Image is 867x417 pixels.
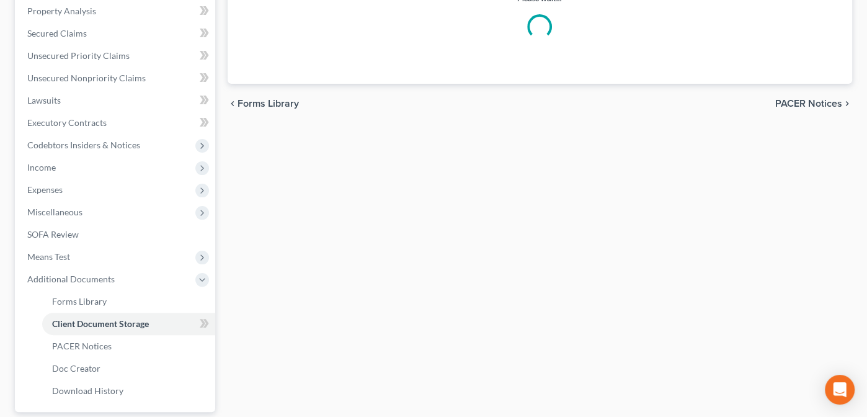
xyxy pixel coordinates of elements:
[27,50,130,61] span: Unsecured Priority Claims
[52,363,100,374] span: Doc Creator
[27,274,115,284] span: Additional Documents
[27,207,82,217] span: Miscellaneous
[825,375,855,405] div: Open Intercom Messenger
[17,45,215,67] a: Unsecured Priority Claims
[238,99,299,109] span: Forms Library
[42,357,215,380] a: Doc Creator
[27,140,140,150] span: Codebtors Insiders & Notices
[17,89,215,112] a: Lawsuits
[52,318,149,329] span: Client Document Storage
[27,162,56,173] span: Income
[775,99,852,109] button: PACER Notices chevron_right
[52,385,123,396] span: Download History
[27,95,61,105] span: Lawsuits
[228,99,299,109] button: chevron_left Forms Library
[42,380,215,402] a: Download History
[17,223,215,246] a: SOFA Review
[228,99,238,109] i: chevron_left
[27,6,96,16] span: Property Analysis
[27,28,87,38] span: Secured Claims
[27,184,63,195] span: Expenses
[842,99,852,109] i: chevron_right
[42,290,215,313] a: Forms Library
[27,117,107,128] span: Executory Contracts
[52,296,107,307] span: Forms Library
[27,73,146,83] span: Unsecured Nonpriority Claims
[17,112,215,134] a: Executory Contracts
[17,67,215,89] a: Unsecured Nonpriority Claims
[52,341,112,351] span: PACER Notices
[775,99,842,109] span: PACER Notices
[27,229,79,240] span: SOFA Review
[42,313,215,335] a: Client Document Storage
[42,335,215,357] a: PACER Notices
[27,251,70,262] span: Means Test
[17,22,215,45] a: Secured Claims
